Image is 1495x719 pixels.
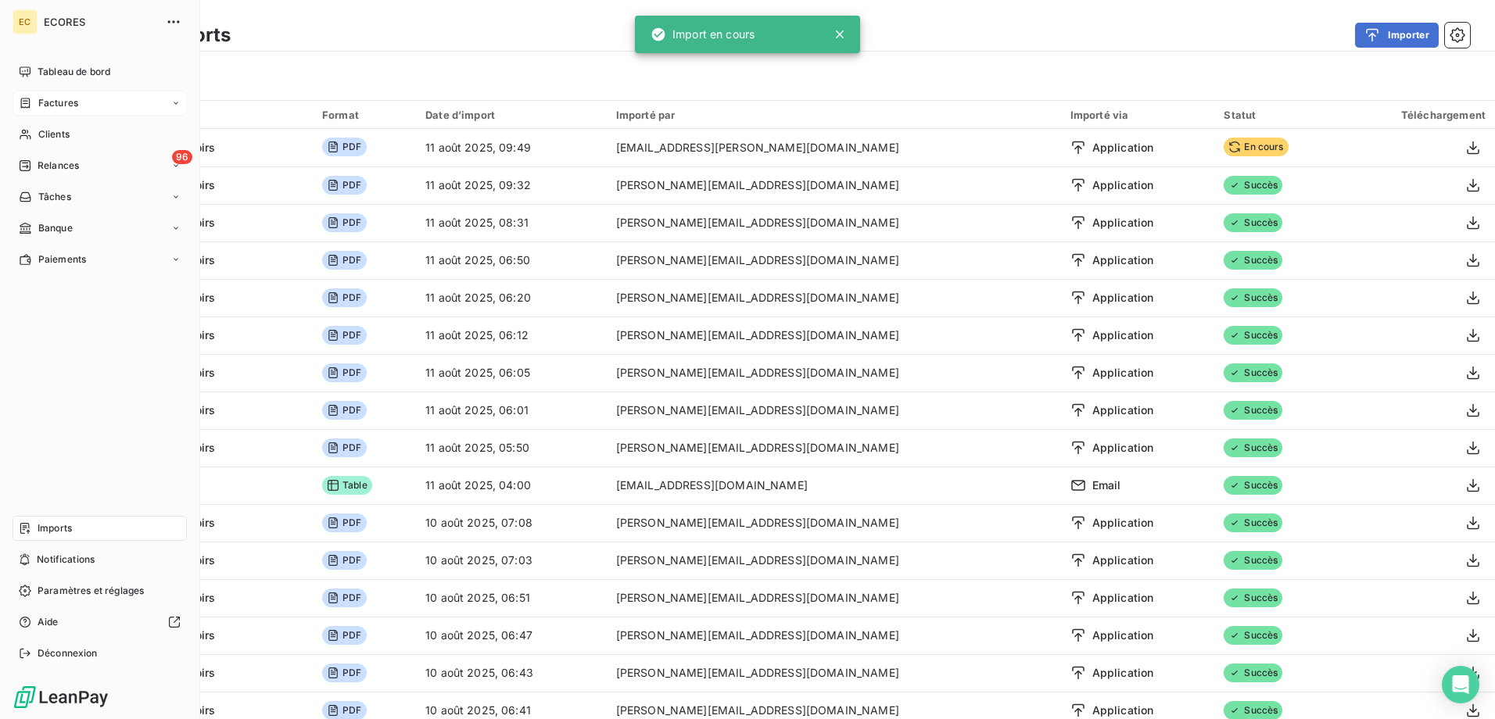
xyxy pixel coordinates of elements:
span: PDF [322,551,366,570]
span: PDF [322,588,366,607]
span: PDF [322,664,366,682]
span: Application [1092,665,1154,681]
td: [PERSON_NAME][EMAIL_ADDRESS][DOMAIN_NAME] [607,204,1061,241]
span: Succès [1224,251,1282,270]
td: 10 août 2025, 07:08 [416,504,607,542]
td: 10 août 2025, 06:47 [416,617,607,654]
td: 10 août 2025, 06:43 [416,654,607,692]
a: Paiements [13,247,187,272]
td: 11 août 2025, 09:32 [416,166,607,204]
a: 96Relances [13,153,187,178]
span: Clients [38,127,70,141]
span: Application [1092,177,1154,193]
span: Succès [1224,476,1282,495]
span: Relances [38,159,79,173]
td: [PERSON_NAME][EMAIL_ADDRESS][DOMAIN_NAME] [607,354,1061,392]
td: 11 août 2025, 06:05 [416,354,607,392]
td: 11 août 2025, 06:20 [416,279,607,317]
img: Logo LeanPay [13,685,109,710]
span: PDF [322,251,366,270]
td: 10 août 2025, 06:51 [416,579,607,617]
span: Imports [38,521,72,535]
div: Statut [1224,109,1330,121]
td: [PERSON_NAME][EMAIL_ADDRESS][DOMAIN_NAME] [607,279,1061,317]
div: Date d’import [425,109,597,121]
td: 11 août 2025, 08:31 [416,204,607,241]
span: Succès [1224,213,1282,232]
td: [PERSON_NAME][EMAIL_ADDRESS][DOMAIN_NAME] [607,166,1061,204]
span: Application [1092,628,1154,643]
span: PDF [322,213,366,232]
a: Aide [13,610,187,635]
div: Téléchargement [1349,109,1486,121]
div: Import en cours [651,20,755,48]
div: Importé par [616,109,1052,121]
span: Succès [1224,438,1282,457]
td: 11 août 2025, 05:50 [416,429,607,467]
span: Notifications [37,553,95,567]
td: [PERSON_NAME][EMAIL_ADDRESS][DOMAIN_NAME] [607,504,1061,542]
td: [PERSON_NAME][EMAIL_ADDRESS][DOMAIN_NAME] [607,617,1061,654]
span: Application [1092,290,1154,306]
td: 11 août 2025, 06:50 [416,241,607,279]
div: EC [13,9,38,34]
td: [PERSON_NAME][EMAIL_ADDRESS][DOMAIN_NAME] [607,241,1061,279]
span: Succès [1224,288,1282,307]
div: Open Intercom Messenger [1442,666,1479,703]
span: Application [1092,252,1154,268]
span: PDF [322,138,366,156]
a: Clients [13,122,187,147]
span: Paiements [38,252,86,266]
span: Succès [1224,626,1282,645]
span: Paramètres et réglages [38,584,144,598]
span: PDF [322,626,366,645]
span: Tâches [38,190,71,204]
a: Tâches [13,184,187,209]
td: 11 août 2025, 09:49 [416,129,607,166]
td: 11 août 2025, 06:01 [416,392,607,429]
td: [PERSON_NAME][EMAIL_ADDRESS][DOMAIN_NAME] [607,392,1061,429]
span: Application [1092,440,1154,456]
span: Factures [38,96,78,110]
span: En cours [1224,138,1288,156]
span: Succès [1224,664,1282,682]
span: Succès [1224,513,1282,532]
span: ECORES [44,16,156,28]
span: PDF [322,326,366,345]
td: [EMAIL_ADDRESS][DOMAIN_NAME] [607,467,1061,504]
span: Application [1092,703,1154,718]
td: [PERSON_NAME][EMAIL_ADDRESS][DOMAIN_NAME] [607,579,1061,617]
span: Déconnexion [38,646,98,660]
span: Succès [1224,326,1282,345]
span: Succès [1224,176,1282,195]
td: 11 août 2025, 06:12 [416,317,607,354]
span: Application [1092,215,1154,231]
span: Application [1092,590,1154,606]
td: [PERSON_NAME][EMAIL_ADDRESS][DOMAIN_NAME] [607,654,1061,692]
span: Application [1092,327,1154,343]
span: PDF [322,363,366,382]
span: PDF [322,438,366,457]
span: Table [322,476,372,495]
span: Application [1092,365,1154,381]
span: PDF [322,176,366,195]
span: 96 [172,150,192,164]
a: Imports [13,516,187,541]
span: Succès [1224,363,1282,382]
td: [PERSON_NAME][EMAIL_ADDRESS][DOMAIN_NAME] [607,317,1061,354]
td: [PERSON_NAME][EMAIL_ADDRESS][DOMAIN_NAME] [607,542,1061,579]
a: Tableau de bord [13,59,187,84]
td: 10 août 2025, 07:03 [416,542,607,579]
a: Banque [13,216,187,241]
button: Importer [1355,23,1439,48]
td: [PERSON_NAME][EMAIL_ADDRESS][DOMAIN_NAME] [607,429,1061,467]
span: Succès [1224,401,1282,420]
span: PDF [322,513,366,532]
span: Succès [1224,588,1282,607]
span: Banque [38,221,73,235]
span: Application [1092,553,1154,568]
a: Factures [13,91,187,116]
td: 11 août 2025, 04:00 [416,467,607,504]
span: Application [1092,402,1154,418]
span: Aide [38,615,59,629]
